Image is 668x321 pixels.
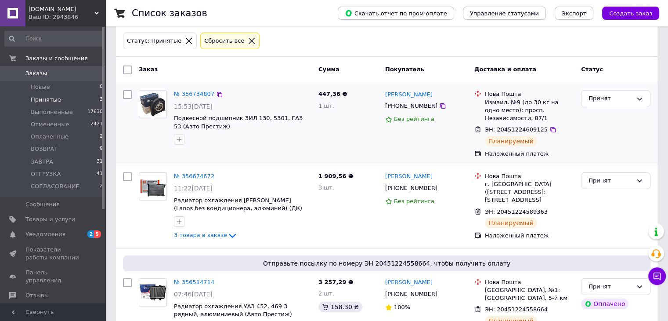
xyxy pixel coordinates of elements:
div: Принят [589,282,632,292]
span: Без рейтинга [394,198,434,204]
span: Создать заказ [609,10,652,17]
span: Выполненные [31,108,73,116]
a: Радиатор охлаждения [PERSON_NAME] (Lanos без кондиционера, алюминий) (ДК) [174,197,302,212]
span: Без рейтинга [394,116,434,122]
div: [PHONE_NUMBER] [383,288,439,300]
span: Отмененные [31,120,69,128]
span: 0 [100,83,103,91]
span: 3 шт. [318,184,334,191]
span: Товары и услуги [25,215,75,223]
span: ВОЗВРАТ [31,145,58,153]
a: Создать заказ [593,10,659,16]
a: Фото товару [139,90,167,118]
span: 2 [100,133,103,141]
div: [GEOGRAPHIC_DATA], №1: [GEOGRAPHIC_DATA], 5-й км [485,286,574,302]
a: № 356734807 [174,91,214,97]
span: 2 шт. [318,290,334,297]
span: ЭН: 20451224589363 [485,208,548,215]
span: 2 [100,182,103,190]
span: 15:53[DATE] [174,103,213,110]
span: 5 [94,230,101,238]
img: Фото товару [139,92,166,117]
a: Фото товару [139,172,167,201]
div: Планируемый [485,136,537,146]
div: [PHONE_NUMBER] [383,100,439,112]
span: СОГЛАСОВАНИЕ [31,182,79,190]
span: Статус [581,66,603,73]
span: 17630 [87,108,103,116]
div: Нова Пошта [485,172,574,180]
div: [PHONE_NUMBER] [383,182,439,194]
a: [PERSON_NAME] [385,91,433,99]
span: Принятые [31,96,61,104]
a: Подвесной подшипник ЗИЛ 130, 5301, ГАЗ 53 (Авто Престиж) [174,115,303,130]
input: Поиск [4,31,104,47]
span: Управление статусами [470,10,539,17]
div: 158.30 ₴ [318,302,362,312]
button: Управление статусами [463,7,546,20]
div: Нова Пошта [485,90,574,98]
div: Принят [589,176,632,186]
span: 11:22[DATE] [174,185,213,192]
span: Заказы и сообщения [25,55,88,62]
span: Сумма [318,66,339,73]
div: Наложенный платеж [485,150,574,158]
span: 3 [100,96,103,104]
div: Наложенный платеж [485,232,574,240]
span: Заказы [25,69,47,77]
img: Фото товару [139,282,166,302]
span: 1 909,56 ₴ [318,173,353,179]
span: ЗАВТРА [31,158,53,166]
span: 100% [394,304,410,310]
span: 9 [100,145,103,153]
span: 1 шт. [318,102,334,109]
button: Создать заказ [602,7,659,20]
a: [PERSON_NAME] [385,278,433,287]
span: Заказ [139,66,158,73]
a: 3 товара в заказе [174,232,238,238]
span: ЭН: 20451224558664 [485,306,548,313]
span: 2421 [90,120,103,128]
div: Оплачено [581,299,628,309]
span: ЭН: 20451224609125 [485,126,548,133]
span: Скачать отчет по пром-оплате [345,9,447,17]
h1: Список заказов [132,8,207,18]
span: Оплаченные [31,133,69,141]
span: ОТГРУЗКА [31,170,61,178]
span: 447,36 ₴ [318,91,347,97]
div: Ваш ID: 2943846 [29,13,105,21]
div: Принят [589,94,632,103]
div: Измаил, №9 (до 30 кг на одно место): просп. Независимости, 87/1 [485,98,574,123]
a: [PERSON_NAME] [385,172,433,181]
a: № 356674672 [174,173,214,179]
span: Экспорт [562,10,586,17]
span: Доставка и оплата [474,66,536,73]
img: Фото товару [139,175,166,198]
button: Скачать отчет по пром-оплате [338,7,454,20]
span: 07:46[DATE] [174,291,213,298]
a: № 356514714 [174,279,214,285]
span: 41 [97,170,103,178]
span: 3 257,29 ₴ [318,279,353,285]
span: Vsena.com.ua [29,5,94,13]
span: Отзывы [25,292,49,299]
span: Покупатель [385,66,424,73]
span: 31 [97,158,103,166]
span: 3 товара в заказе [174,232,227,238]
button: Чат с покупателем [648,267,666,285]
span: Уведомления [25,230,65,238]
a: Фото товару [139,278,167,306]
span: Новые [31,83,50,91]
a: Радиатор охлаждения УАЗ 452, 469 3 рядный, алюминиевый (Авто Престиж) [174,303,292,318]
span: Отправьте посылку по номеру ЭН 20451224558664, чтобы получить оплату [126,259,647,268]
div: Сбросить все [202,36,246,46]
button: Экспорт [555,7,593,20]
span: 2 [87,230,94,238]
span: Сообщения [25,201,60,208]
div: г. [GEOGRAPHIC_DATA] ([STREET_ADDRESS]: [STREET_ADDRESS] [485,180,574,204]
span: Панель управления [25,269,81,285]
span: Показатели работы компании [25,246,81,262]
